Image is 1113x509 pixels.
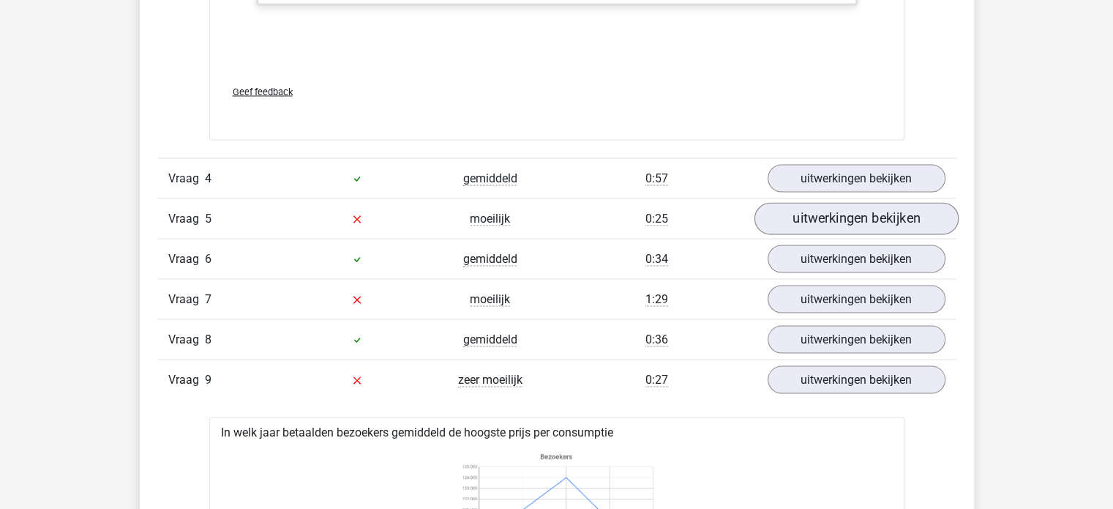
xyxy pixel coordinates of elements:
span: 6 [205,252,211,266]
span: 0:27 [645,373,668,387]
span: 0:25 [645,212,668,226]
a: uitwerkingen bekijken [768,366,945,394]
a: uitwerkingen bekijken [768,165,945,193]
span: moeilijk [470,212,510,226]
span: Geef feedback [233,86,293,97]
span: zeer moeilijk [458,373,522,387]
span: Vraag [168,331,205,349]
a: uitwerkingen bekijken [768,245,945,273]
span: 1:29 [645,292,668,307]
span: 9 [205,373,211,387]
span: Vraag [168,170,205,187]
span: 5 [205,212,211,226]
span: Vraag [168,210,205,228]
span: 0:36 [645,332,668,347]
span: gemiddeld [463,252,517,267]
span: gemiddeld [463,171,517,186]
span: Vraag [168,250,205,268]
span: 8 [205,332,211,346]
span: gemiddeld [463,332,517,347]
a: uitwerkingen bekijken [768,286,945,313]
span: Vraag [168,371,205,389]
span: 0:34 [645,252,668,267]
span: 7 [205,292,211,306]
span: moeilijk [470,292,510,307]
span: 4 [205,171,211,185]
span: 0:57 [645,171,668,186]
a: uitwerkingen bekijken [754,203,958,235]
a: uitwerkingen bekijken [768,326,945,354]
span: Vraag [168,291,205,308]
